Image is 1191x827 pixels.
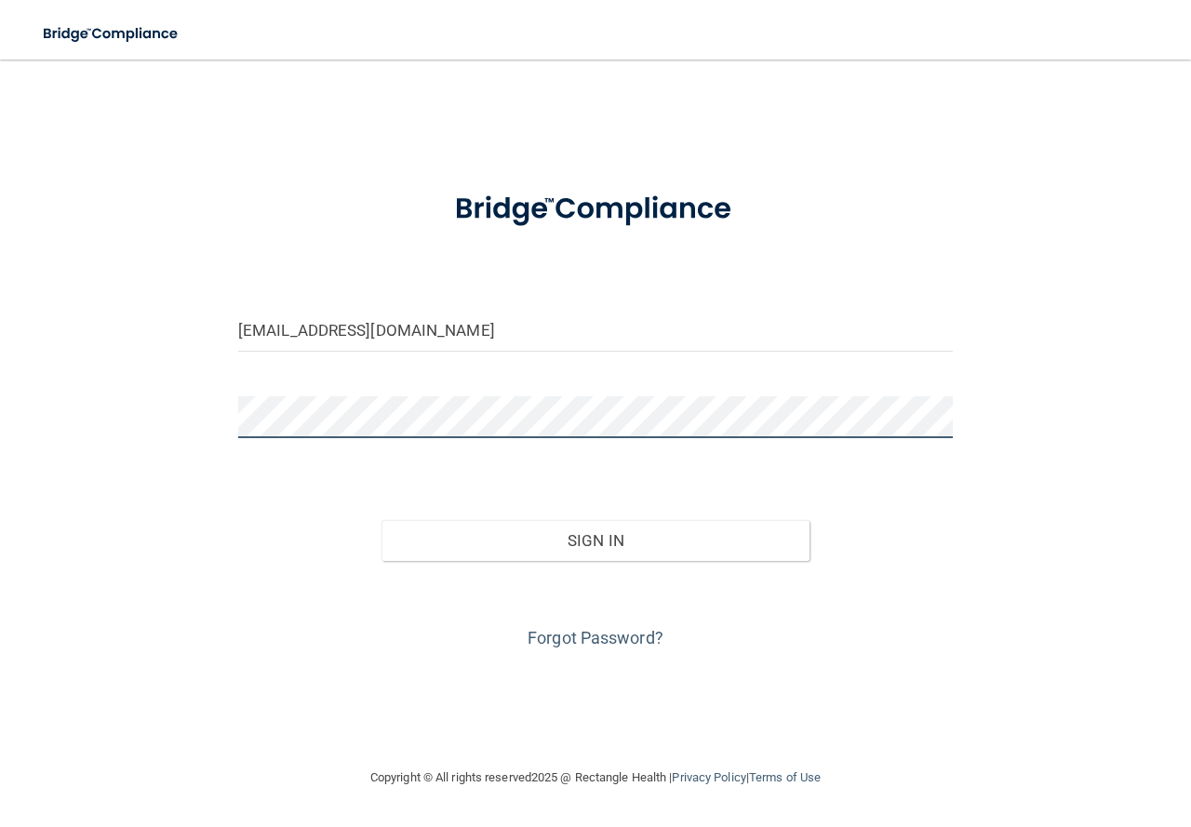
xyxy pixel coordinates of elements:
[238,310,953,352] input: Email
[28,15,195,53] img: bridge_compliance_login_screen.278c3ca4.svg
[749,770,821,784] a: Terms of Use
[256,748,935,807] div: Copyright © All rights reserved 2025 @ Rectangle Health | |
[672,770,745,784] a: Privacy Policy
[424,171,768,247] img: bridge_compliance_login_screen.278c3ca4.svg
[528,628,663,647] a: Forgot Password?
[381,520,810,561] button: Sign In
